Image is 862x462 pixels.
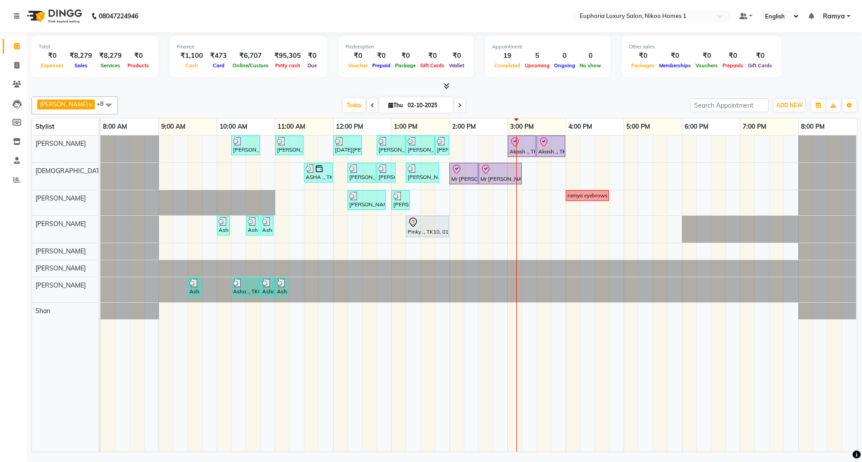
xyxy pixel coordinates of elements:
[523,62,552,69] span: Upcoming
[35,220,86,228] span: [PERSON_NAME]
[657,51,693,61] div: ₹0
[774,99,805,112] button: ADD NEW
[407,217,448,236] div: Pinky ., TK10, 01:15 PM-02:00 PM, EP-[PERSON_NAME]
[447,62,466,69] span: Wallet
[35,122,54,131] span: Stylist
[418,62,447,69] span: Gift Cards
[746,62,774,69] span: Gift Cards
[693,51,720,61] div: ₹0
[66,51,96,61] div: ₹8,279
[276,137,303,154] div: [PERSON_NAME] ., TK03, 11:00 AM-11:30 AM, EP-[PERSON_NAME] Trim/Design MEN
[720,62,746,69] span: Prepaids
[125,62,151,69] span: Products
[218,217,229,234] div: Asha ., TK05, 10:00 AM-10:05 AM, EP-Conditioning (Wella)
[450,120,478,133] a: 2:00 PM
[492,62,523,69] span: Completed
[98,62,123,69] span: Services
[405,99,450,112] input: 2025-10-02
[39,51,66,61] div: ₹0
[391,120,420,133] a: 1:00 PM
[232,137,259,154] div: [PERSON_NAME] ., TK03, 10:15 AM-10:45 AM, EL-HAIR CUT (Senior Stylist) with hairwash MEN
[746,51,774,61] div: ₹0
[177,43,320,51] div: Finance
[271,51,304,61] div: ₹95,305
[566,120,594,133] a: 4:00 PM
[275,120,308,133] a: 11:00 AM
[682,120,711,133] a: 6:00 PM
[418,51,447,61] div: ₹0
[693,62,720,69] span: Vouchers
[39,43,151,51] div: Total
[343,98,365,112] span: Today
[35,281,86,289] span: [PERSON_NAME]
[450,164,477,183] div: Mr [PERSON_NAME], TK11, 02:00 PM-02:30 PM, EL-HAIR CUT (Senior Stylist) with hairwash MEN
[304,51,320,61] div: ₹0
[348,164,375,181] div: [PERSON_NAME] ., TK06, 12:15 PM-12:45 PM, EP-Head Massage (30 Mins) w/o Hairwash
[247,217,258,234] div: Asha ., TK05, 10:30 AM-10:35 AM, EL-Eyebrows Threading
[230,51,271,61] div: ₹6,707
[72,62,90,69] span: Sales
[35,247,86,255] span: [PERSON_NAME]
[537,137,564,156] div: Akash ., TK09, 03:30 PM-04:00 PM, EP-[PERSON_NAME] Trim/Design MEN
[629,51,657,61] div: ₹0
[393,51,418,61] div: ₹0
[370,51,393,61] div: ₹0
[88,100,92,108] a: x
[657,62,693,69] span: Memberships
[492,51,523,61] div: 19
[624,120,652,133] a: 5:00 PM
[35,167,106,175] span: [DEMOGRAPHIC_DATA]
[211,62,227,69] span: Card
[492,43,603,51] div: Appointment
[261,217,273,234] div: Asha ., TK05, 10:45 AM-10:50 AM, EP-Shampoo (Wella)
[334,137,361,154] div: [DATE][PERSON_NAME] ., TK04, 12:00 PM-12:30 PM, EL-HAIR CUT (Senior Stylist) with hairwash MEN
[35,307,50,315] span: Shan
[125,51,151,61] div: ₹0
[508,120,536,133] a: 3:00 PM
[99,4,138,29] b: 08047224946
[392,192,409,209] div: [PERSON_NAME], TK08, 01:00 PM-01:20 PM, EP-Face & Neck Bleach/Detan
[346,43,466,51] div: Redemption
[407,164,438,181] div: [PERSON_NAME] ., TK06, 01:15 PM-01:50 PM, EP-Conditioning (Wella)
[577,51,603,61] div: 0
[39,62,66,69] span: Expenses
[96,51,125,61] div: ₹8,279
[346,62,370,69] span: Voucher
[577,62,603,69] span: No show
[348,192,385,209] div: [PERSON_NAME], TK08, 12:15 PM-12:55 PM, EP-Whitening Clean-Up
[378,137,405,154] div: [PERSON_NAME] ., TK06, 12:45 PM-01:15 PM, EP-[PERSON_NAME] Trim/Design MEN
[230,62,271,69] span: Online/Custom
[189,279,200,296] div: Asha ., TK05, 09:30 AM-09:35 AM, EP-Conditioning (Wella)
[799,120,827,133] a: 8:00 PM
[101,120,129,133] a: 8:00 AM
[523,51,552,61] div: 5
[479,164,521,183] div: Mr [PERSON_NAME], TK11, 02:30 PM-03:15 PM, EP-Color Fusion MEN
[552,51,577,61] div: 0
[305,164,332,181] div: ASHA ., TK07, 11:30 AM-12:00 PM, EL-HAIR CUT (Senior Stylist) with hairwash MEN
[447,51,466,61] div: ₹0
[232,279,259,296] div: Asha ., TK05, 10:15 AM-10:45 AM, EP-Bouncy Curls/Special Finger Curls (No wash) S
[207,51,230,61] div: ₹473
[509,137,535,156] div: Akash ., TK09, 03:00 PM-03:30 PM, EL-HAIR CUT (Senior Stylist) with hairwash MEN
[776,102,803,109] span: ADD NEW
[346,51,370,61] div: ₹0
[334,120,365,133] a: 12:00 PM
[720,51,746,61] div: ₹0
[740,120,769,133] a: 7:00 PM
[378,164,395,181] div: [PERSON_NAME] ., TK06, 12:45 PM-01:05 PM, EP-Shampoo (Wella)
[261,279,274,296] div: Asha ., TK05, 10:45 AM-11:00 AM, EP-Bouncy Curls/Special Finger Curls (No wash) S
[690,98,769,112] input: Search Appointment
[407,137,434,154] div: [PERSON_NAME], TK08, 01:15 PM-01:45 PM, EL-HAIR CUT (Senior Stylist) with hairwash MEN
[35,264,86,272] span: [PERSON_NAME]
[567,192,607,200] div: ramya eyebrows
[183,62,200,69] span: Cash
[629,62,657,69] span: Packages
[305,62,319,69] span: Due
[436,137,448,154] div: [PERSON_NAME], TK08, 01:45 PM-02:00 PM, EP-[PERSON_NAME] Trim/Design MEN
[97,100,110,107] span: +8
[393,62,418,69] span: Package
[552,62,577,69] span: Ongoing
[629,43,774,51] div: Other sales
[23,4,84,29] img: logo
[386,102,405,109] span: Thu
